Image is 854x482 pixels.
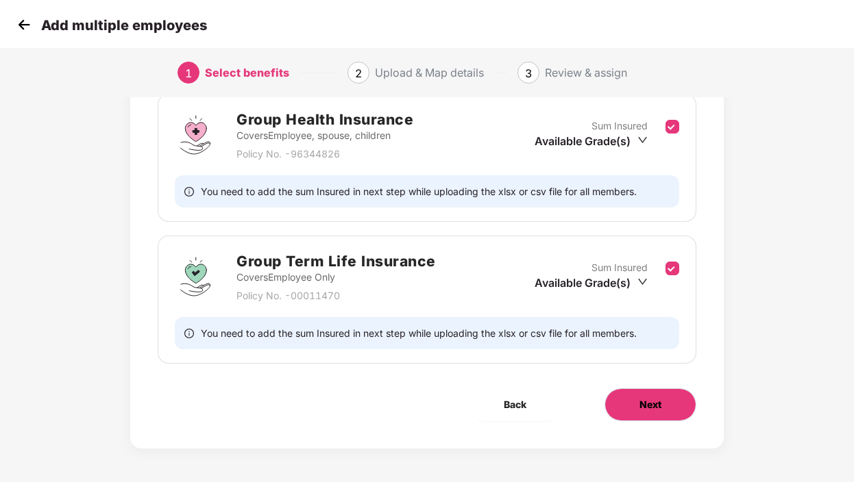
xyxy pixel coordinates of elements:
[236,288,436,303] p: Policy No. - 00011470
[41,17,207,34] p: Add multiple employees
[535,275,648,290] div: Available Grade(s)
[175,114,216,155] img: svg+xml;base64,PHN2ZyBpZD0iR3JvdXBfSGVhbHRoX0luc3VyYW5jZSIgZGF0YS1uYW1lPSJHcm91cCBIZWFsdGggSW5zdX...
[605,388,696,421] button: Next
[355,66,362,80] span: 2
[236,250,436,272] h2: Group Term Life Insurance
[525,66,532,80] span: 3
[184,327,194,340] span: info-circle
[14,14,34,35] img: svg+xml;base64,PHN2ZyB4bWxucz0iaHR0cDovL3d3dy53My5vcmcvMjAwMC9zdmciIHdpZHRoPSIzMCIgaGVpZ2h0PSIzMC...
[375,62,484,84] div: Upload & Map details
[535,134,648,149] div: Available Grade(s)
[639,397,661,412] span: Next
[184,185,194,198] span: info-circle
[236,270,436,285] p: Covers Employee Only
[469,388,561,421] button: Back
[591,118,648,134] p: Sum Insured
[591,260,648,275] p: Sum Insured
[545,62,627,84] div: Review & assign
[201,327,637,340] span: You need to add the sum Insured in next step while uploading the xlsx or csv file for all members.
[175,256,216,297] img: svg+xml;base64,PHN2ZyBpZD0iR3JvdXBfVGVybV9MaWZlX0luc3VyYW5jZSIgZGF0YS1uYW1lPSJHcm91cCBUZXJtIExpZm...
[637,135,648,145] span: down
[504,397,526,412] span: Back
[236,128,413,143] p: Covers Employee, spouse, children
[236,147,413,162] p: Policy No. - 96344826
[637,277,648,287] span: down
[236,108,413,131] h2: Group Health Insurance
[185,66,192,80] span: 1
[201,185,637,198] span: You need to add the sum Insured in next step while uploading the xlsx or csv file for all members.
[205,62,289,84] div: Select benefits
